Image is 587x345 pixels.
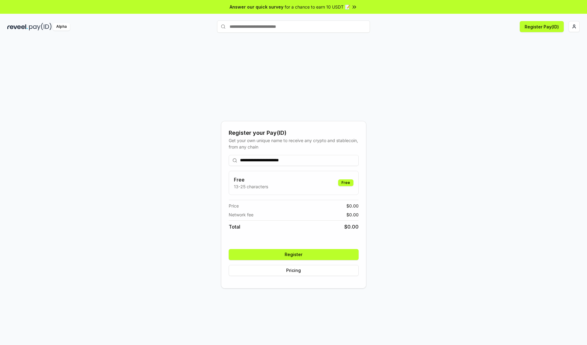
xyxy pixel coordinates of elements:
[7,23,28,31] img: reveel_dark
[229,211,253,218] span: Network fee
[29,23,52,31] img: pay_id
[346,203,359,209] span: $ 0.00
[53,23,70,31] div: Alpha
[234,176,268,183] h3: Free
[229,265,359,276] button: Pricing
[234,183,268,190] p: 13-25 characters
[229,249,359,260] button: Register
[520,21,564,32] button: Register Pay(ID)
[346,211,359,218] span: $ 0.00
[229,223,240,230] span: Total
[344,223,359,230] span: $ 0.00
[338,179,353,186] div: Free
[229,137,359,150] div: Get your own unique name to receive any crypto and stablecoin, from any chain
[229,129,359,137] div: Register your Pay(ID)
[229,203,239,209] span: Price
[285,4,350,10] span: for a chance to earn 10 USDT 📝
[230,4,283,10] span: Answer our quick survey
